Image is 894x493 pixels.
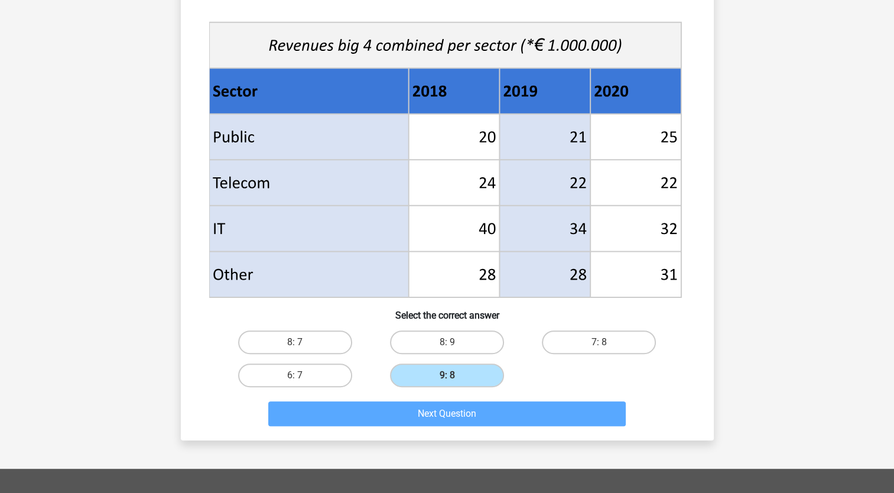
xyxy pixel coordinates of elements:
label: 6: 7 [238,364,352,387]
label: 8: 9 [390,330,504,354]
label: 9: 8 [390,364,504,387]
button: Next Question [268,401,626,426]
label: 7: 8 [542,330,656,354]
label: 8: 7 [238,330,352,354]
h6: Select the correct answer [200,300,695,321]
